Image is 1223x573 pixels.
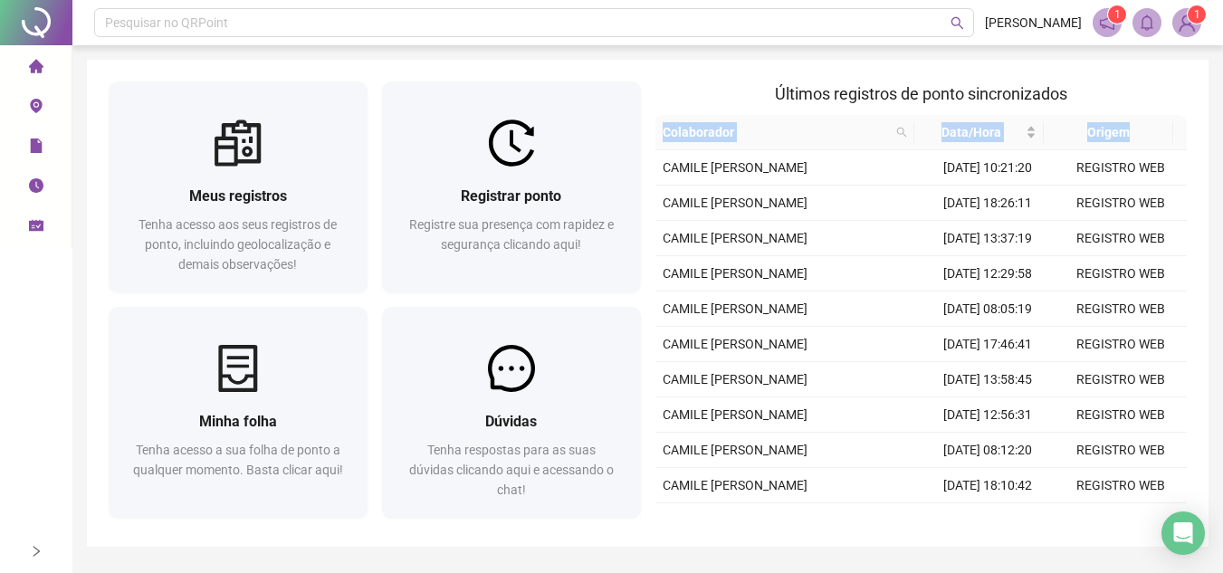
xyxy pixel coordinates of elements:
[921,327,1054,362] td: [DATE] 17:46:41
[29,51,43,87] span: home
[921,186,1054,221] td: [DATE] 18:26:11
[382,307,641,518] a: DúvidasTenha respostas para as suas dúvidas clicando aqui e acessando o chat!
[663,443,807,457] span: CAMILE [PERSON_NAME]
[29,130,43,167] span: file
[914,115,1044,150] th: Data/Hora
[1054,327,1187,362] td: REGISTRO WEB
[29,210,43,246] span: schedule
[663,122,889,142] span: Colaborador
[1139,14,1155,31] span: bell
[663,301,807,316] span: CAMILE [PERSON_NAME]
[461,187,561,205] span: Registrar ponto
[663,266,807,281] span: CAMILE [PERSON_NAME]
[1054,186,1187,221] td: REGISTRO WEB
[921,362,1054,397] td: [DATE] 13:58:45
[133,443,343,477] span: Tenha acesso a sua folha de ponto a qualquer momento. Basta clicar aqui!
[1054,503,1187,539] td: REGISTRO WEB
[1054,150,1187,186] td: REGISTRO WEB
[1054,221,1187,256] td: REGISTRO WEB
[921,433,1054,468] td: [DATE] 08:12:20
[775,84,1067,103] span: Últimos registros de ponto sincronizados
[985,13,1082,33] span: [PERSON_NAME]
[1054,468,1187,503] td: REGISTRO WEB
[921,503,1054,539] td: [DATE] 13:43:11
[663,478,807,492] span: CAMILE [PERSON_NAME]
[485,413,537,430] span: Dúvidas
[109,81,368,292] a: Meus registrosTenha acesso aos seus registros de ponto, incluindo geolocalização e demais observa...
[29,170,43,206] span: clock-circle
[663,231,807,245] span: CAMILE [PERSON_NAME]
[922,122,1022,142] span: Data/Hora
[663,160,807,175] span: CAMILE [PERSON_NAME]
[1161,511,1205,555] div: Open Intercom Messenger
[409,443,614,497] span: Tenha respostas para as suas dúvidas clicando aqui e acessando o chat!
[1054,256,1187,291] td: REGISTRO WEB
[1044,115,1173,150] th: Origem
[921,221,1054,256] td: [DATE] 13:37:19
[663,372,807,387] span: CAMILE [PERSON_NAME]
[663,196,807,210] span: CAMILE [PERSON_NAME]
[1173,9,1200,36] img: 87900
[139,217,337,272] span: Tenha acesso aos seus registros de ponto, incluindo geolocalização e demais observações!
[29,91,43,127] span: environment
[663,407,807,422] span: CAMILE [PERSON_NAME]
[1054,397,1187,433] td: REGISTRO WEB
[382,81,641,292] a: Registrar pontoRegistre sua presença com rapidez e segurança clicando aqui!
[109,307,368,518] a: Minha folhaTenha acesso a sua folha de ponto a qualquer momento. Basta clicar aqui!
[893,119,911,146] span: search
[189,187,287,205] span: Meus registros
[1114,8,1121,21] span: 1
[951,16,964,30] span: search
[663,337,807,351] span: CAMILE [PERSON_NAME]
[921,468,1054,503] td: [DATE] 18:10:42
[1108,5,1126,24] sup: 1
[1054,433,1187,468] td: REGISTRO WEB
[1194,8,1200,21] span: 1
[921,150,1054,186] td: [DATE] 10:21:20
[921,397,1054,433] td: [DATE] 12:56:31
[199,413,277,430] span: Minha folha
[409,217,614,252] span: Registre sua presença com rapidez e segurança clicando aqui!
[1054,291,1187,327] td: REGISTRO WEB
[896,127,907,138] span: search
[1099,14,1115,31] span: notification
[1188,5,1206,24] sup: Atualize o seu contato no menu Meus Dados
[30,545,43,558] span: right
[921,291,1054,327] td: [DATE] 08:05:19
[1054,362,1187,397] td: REGISTRO WEB
[921,256,1054,291] td: [DATE] 12:29:58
